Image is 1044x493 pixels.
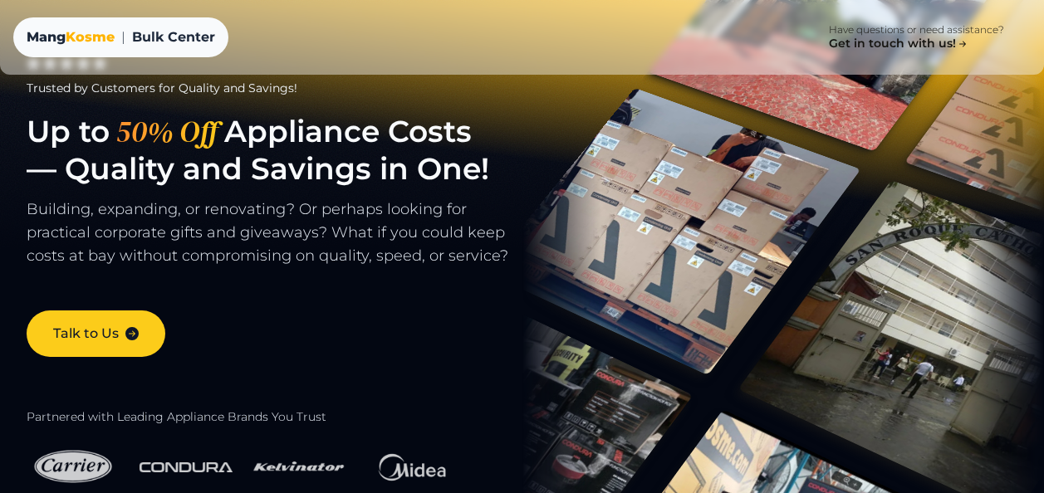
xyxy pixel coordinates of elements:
div: Mang [27,27,115,47]
h1: Up to Appliance Costs — Quality and Savings in One! [27,113,559,188]
a: Talk to Us [27,310,165,357]
span: Kosme [66,29,115,45]
span: Bulk Center [132,27,215,47]
a: MangKosme [27,27,115,47]
h2: Partnered with Leading Appliance Brands You Trust [27,410,559,425]
p: Building, expanding, or renovating? Or perhaps looking for practical corporate gifts and giveaway... [27,198,559,284]
span: 50% Off [110,113,224,150]
h4: Get in touch with us! [829,37,969,51]
a: Have questions or need assistance? Get in touch with us! [802,13,1031,61]
p: Have questions or need assistance? [829,23,1004,37]
span: | [121,27,125,47]
div: Trusted by Customers for Quality and Savings! [27,80,559,96]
